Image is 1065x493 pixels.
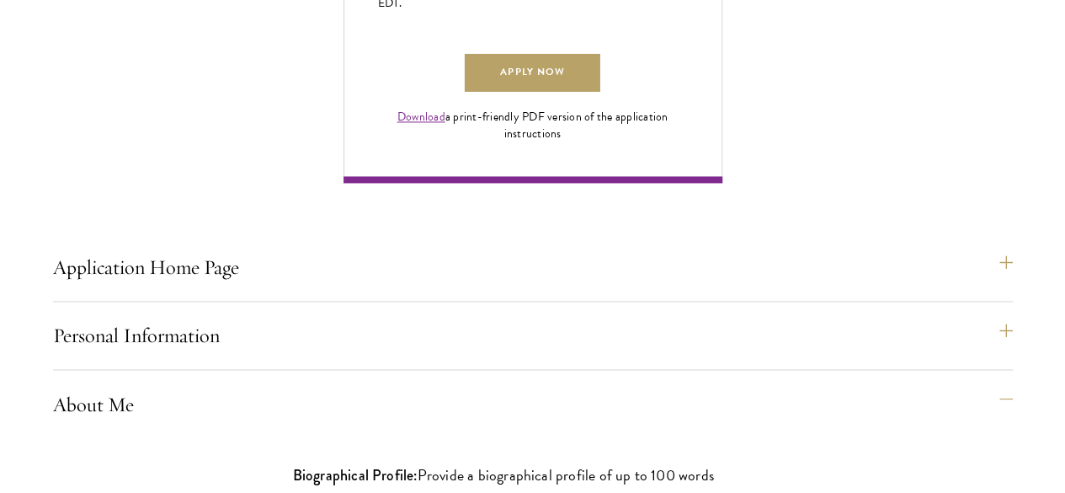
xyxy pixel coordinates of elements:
button: About Me [53,383,1013,424]
button: Application Home Page [53,247,1013,287]
div: a print-friendly PDF version of the application instructions [378,109,688,142]
button: Personal Information [53,315,1013,356]
a: Apply Now [465,54,599,92]
strong: Biographical Profile: [293,464,418,485]
a: Download [397,108,445,126]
